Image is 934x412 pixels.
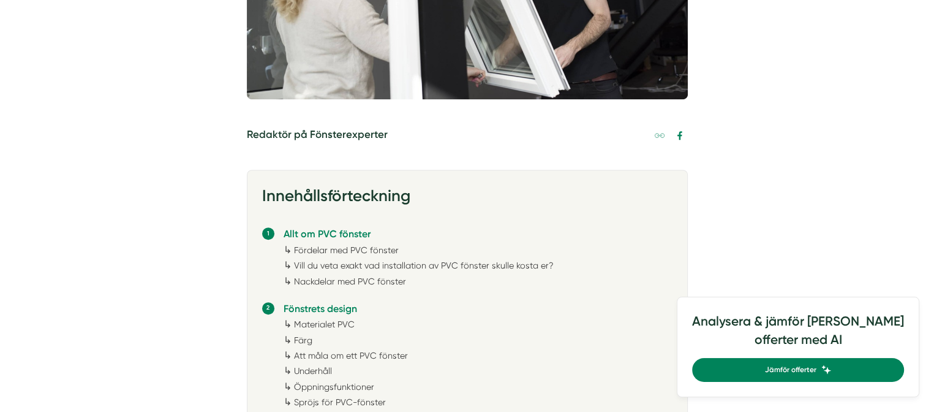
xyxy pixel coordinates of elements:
[294,277,406,286] a: Nackdelar med PVC fönster
[294,382,374,392] a: Öppningsfunktioner
[294,335,312,345] a: Färg
[284,381,292,392] span: ↳
[692,312,904,358] h4: Analysera & jämför [PERSON_NAME] offerter med AI
[284,303,357,315] a: Fönstrets design
[294,366,332,376] a: Underhåll
[294,351,408,360] a: Att måla om ett PVC fönster
[294,319,355,329] a: Materialet PVC
[284,334,292,346] span: ↳
[284,365,292,376] span: ↳
[294,245,399,255] a: Fördelar med PVC fönster
[765,364,816,376] span: Jämför offerter
[692,358,904,382] a: Jämför offerter
[284,259,292,271] span: ↳
[675,131,685,140] svg: Facebook
[284,244,292,256] span: ↳
[294,397,386,407] a: Spröjs för PVC-fönster
[284,396,292,408] span: ↳
[284,275,292,287] span: ↳
[262,185,672,213] h3: Innehållsförteckning
[652,128,668,143] a: Kopiera länk
[247,126,388,146] h5: Redaktör på Fönsterexperter
[672,128,688,143] a: Dela på Facebook
[284,318,292,330] span: ↳
[284,228,371,240] a: Allt om PVC fönster
[284,349,292,361] span: ↳
[294,261,554,270] a: Vill du veta exakt vad installation av PVC fönster skulle kosta er?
